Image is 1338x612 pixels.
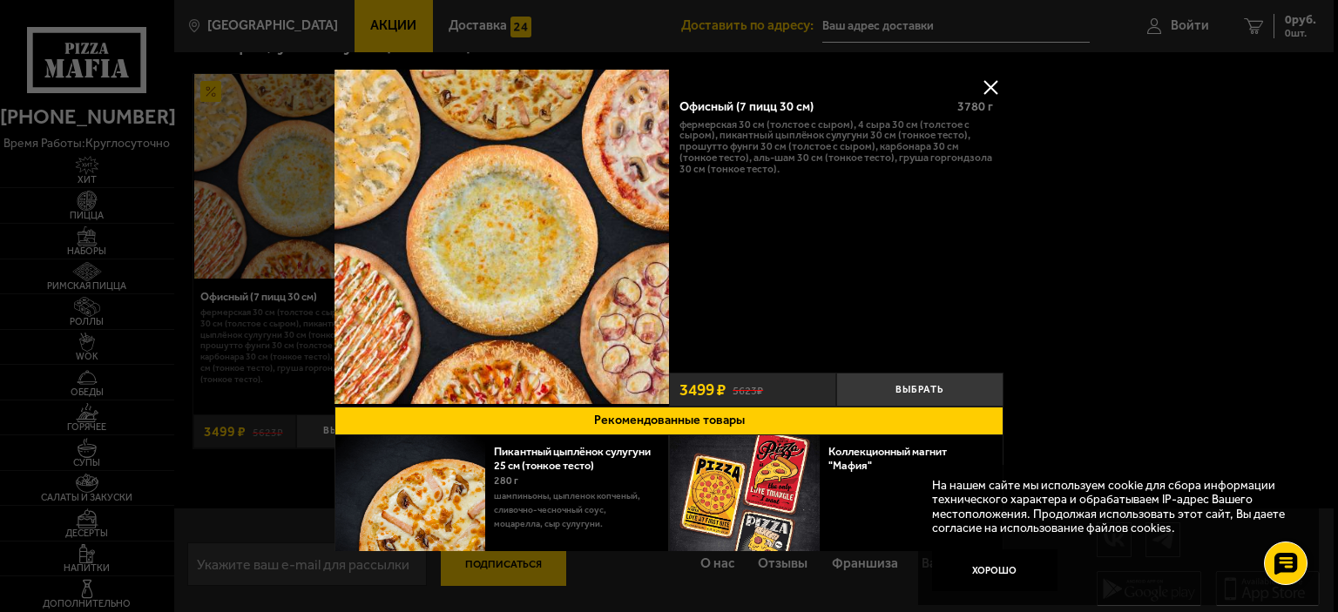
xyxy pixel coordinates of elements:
div: Офисный (7 пицц 30 см) [679,99,944,114]
button: Выбрать [601,551,668,588]
p: На нашем сайте мы используем cookie для сбора информации технического характера и обрабатываем IP... [932,479,1295,536]
a: Офисный (7 пицц 30 см) [334,70,669,407]
button: Хорошо [932,549,1058,591]
p: Фермерская 30 см (толстое с сыром), 4 сыра 30 см (толстое с сыром), Пикантный цыплёнок сулугуни 3... [679,119,993,175]
span: 280 г [494,474,518,487]
span: 3499 ₽ [679,381,726,398]
a: Пикантный цыплёнок сулугуни 25 см (тонкое тесто) [494,445,651,472]
button: Рекомендованные товары [334,407,1003,435]
s: 5623 ₽ [733,382,763,397]
a: Коллекционный магнит "Мафия" [828,445,947,472]
button: Выбрать [836,373,1003,407]
img: Офисный (7 пицц 30 см) [334,70,669,404]
p: шампиньоны, цыпленок копченый, сливочно-чесночный соус, моцарелла, сыр сулугуни. [494,489,655,531]
span: 3780 г [957,99,993,114]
